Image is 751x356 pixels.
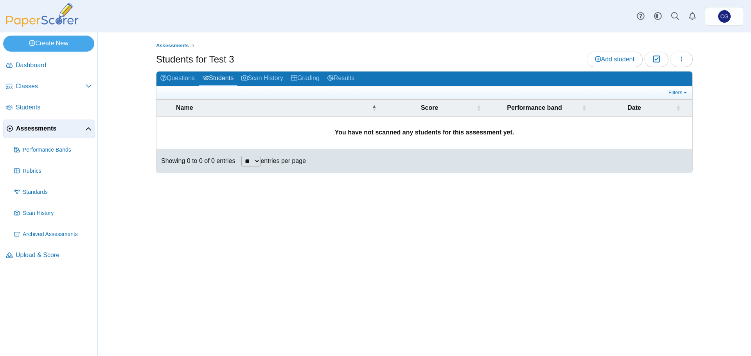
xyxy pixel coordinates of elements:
[23,167,92,175] span: Rubrics
[156,43,189,48] span: Assessments
[16,103,92,112] span: Students
[11,183,95,202] a: Standards
[156,72,199,86] a: Questions
[11,204,95,223] a: Scan History
[156,149,235,173] div: Showing 0 to 0 of 0 entries
[582,104,586,112] span: Performance band : Activate to sort
[23,146,92,154] span: Performance Bands
[16,251,92,259] span: Upload & Score
[667,89,690,97] a: Filters
[3,246,95,265] a: Upload & Score
[16,124,85,133] span: Assessments
[595,56,634,63] span: Add student
[720,14,729,19] span: Christopher Gutierrez
[11,225,95,244] a: Archived Assessments
[3,98,95,117] a: Students
[3,3,81,27] img: PaperScorer
[705,7,744,26] a: Christopher Gutierrez
[594,104,674,112] span: Date
[587,52,643,67] a: Add student
[489,104,580,112] span: Performance band
[3,36,94,51] a: Create New
[23,231,92,238] span: Archived Assessments
[176,104,370,112] span: Name
[3,21,81,28] a: PaperScorer
[287,72,323,86] a: Grading
[237,72,287,86] a: Scan History
[11,162,95,181] a: Rubrics
[16,61,92,70] span: Dashboard
[261,157,306,164] label: entries per page
[11,141,95,159] a: Performance Bands
[384,104,475,112] span: Score
[718,10,731,23] span: Christopher Gutierrez
[154,41,191,51] a: Assessments
[684,8,701,25] a: Alerts
[3,120,95,138] a: Assessments
[476,104,481,112] span: Score : Activate to sort
[16,82,86,91] span: Classes
[335,129,514,136] b: You have not scanned any students for this assessment yet.
[323,72,358,86] a: Results
[676,104,681,112] span: Date : Activate to sort
[3,56,95,75] a: Dashboard
[372,104,376,112] span: Name : Activate to invert sorting
[156,53,234,66] h1: Students for Test 3
[199,72,237,86] a: Students
[23,209,92,217] span: Scan History
[3,77,95,96] a: Classes
[23,188,92,196] span: Standards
